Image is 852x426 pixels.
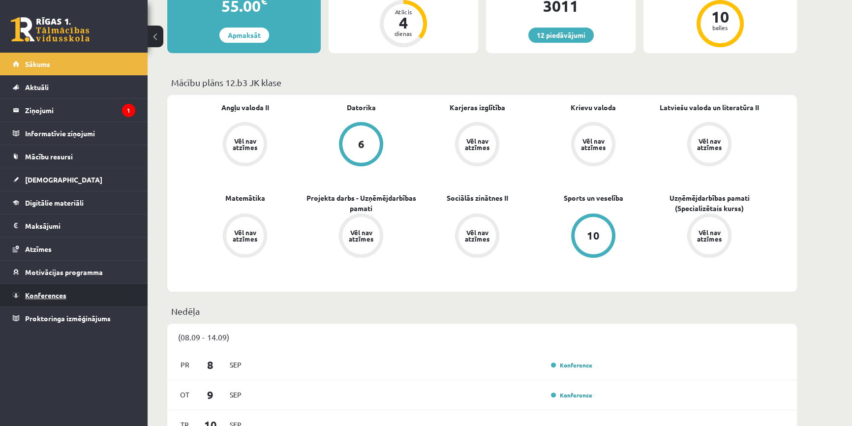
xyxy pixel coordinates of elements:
div: Vēl nav atzīmes [463,229,491,242]
legend: Informatīvie ziņojumi [25,122,135,145]
a: Vēl nav atzīmes [651,122,767,168]
a: Vēl nav atzīmes [535,122,651,168]
a: Konference [551,391,592,399]
span: Proktoringa izmēģinājums [25,314,111,323]
div: (08.09 - 14.09) [167,324,797,350]
a: Sociālās zinātnes II [447,193,508,203]
a: Matemātika [225,193,265,203]
i: 1 [122,104,135,117]
span: Motivācijas programma [25,268,103,276]
legend: Ziņojumi [25,99,135,122]
div: Vēl nav atzīmes [463,138,491,151]
a: Ziņojumi1 [13,99,135,122]
a: Vēl nav atzīmes [419,122,535,168]
a: Sākums [13,53,135,75]
p: Nedēļa [171,304,793,318]
div: Vēl nav atzīmes [696,229,723,242]
a: [DEMOGRAPHIC_DATA] [13,168,135,191]
span: Sākums [25,60,50,68]
a: Vēl nav atzīmes [187,213,303,260]
a: Vēl nav atzīmes [651,213,767,260]
span: Digitālie materiāli [25,198,84,207]
a: Mācību resursi [13,145,135,168]
a: Uzņēmējdarbības pamati (Specializētais kurss) [651,193,767,213]
a: Informatīvie ziņojumi [13,122,135,145]
div: 10 [705,9,735,25]
a: Krievu valoda [571,102,616,113]
a: Rīgas 1. Tālmācības vidusskola [11,17,90,42]
a: Angļu valoda II [221,102,269,113]
div: 4 [389,15,418,30]
div: Vēl nav atzīmes [347,229,375,242]
span: Mācību resursi [25,152,73,161]
span: Ot [175,387,195,402]
span: 9 [195,387,226,403]
span: Sep [225,357,246,372]
div: 6 [358,139,365,150]
div: Vēl nav atzīmes [696,138,723,151]
span: Konferences [25,291,66,300]
span: Atzīmes [25,244,52,253]
a: Konferences [13,284,135,306]
span: [DEMOGRAPHIC_DATA] [25,175,102,184]
a: Latviešu valoda un literatūra II [660,102,759,113]
div: dienas [389,30,418,36]
span: Sep [225,387,246,402]
span: Pr [175,357,195,372]
a: Konference [551,361,592,369]
a: Aktuāli [13,76,135,98]
a: Atzīmes [13,238,135,260]
span: Aktuāli [25,83,49,91]
a: 10 [535,213,651,260]
a: Digitālie materiāli [13,191,135,214]
a: Datorika [347,102,376,113]
a: Projekta darbs - Uzņēmējdarbības pamati [303,193,419,213]
a: Vēl nav atzīmes [303,213,419,260]
a: Sports un veselība [564,193,623,203]
div: Atlicis [389,9,418,15]
a: Apmaksāt [219,28,269,43]
div: Vēl nav atzīmes [231,229,259,242]
a: Vēl nav atzīmes [419,213,535,260]
div: 10 [587,230,600,241]
legend: Maksājumi [25,214,135,237]
a: Maksājumi [13,214,135,237]
span: 8 [195,357,226,373]
a: Vēl nav atzīmes [187,122,303,168]
div: Vēl nav atzīmes [231,138,259,151]
a: 6 [303,122,419,168]
p: Mācību plāns 12.b3 JK klase [171,76,793,89]
div: balles [705,25,735,30]
div: Vēl nav atzīmes [579,138,607,151]
a: 12 piedāvājumi [528,28,594,43]
a: Karjeras izglītība [450,102,505,113]
a: Motivācijas programma [13,261,135,283]
a: Proktoringa izmēģinājums [13,307,135,330]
